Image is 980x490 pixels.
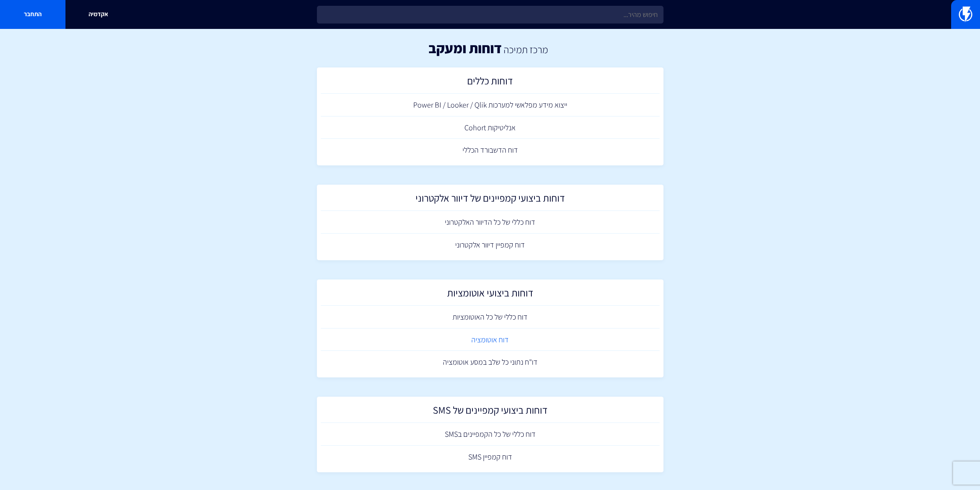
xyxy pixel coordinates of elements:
[321,446,660,468] a: דוח קמפיין SMS
[321,401,660,423] a: דוחות ביצועי קמפיינים של SMS
[321,189,660,211] a: דוחות ביצועי קמפיינים של דיוור אלקטרוני
[321,423,660,446] a: דוח כללי של כל הקמפיינים בSMS
[325,192,656,207] h2: דוחות ביצועי קמפיינים של דיוור אלקטרוני
[321,116,660,139] a: אנליטיקות Cohort
[321,71,660,94] a: דוחות כללים
[321,211,660,234] a: דוח כללי של כל הדיוור האלקטרוני
[504,43,548,56] a: מרכז תמיכה
[325,287,656,302] h2: דוחות ביצועי אוטומציות
[321,139,660,162] a: דוח הדשבורד הכללי
[325,75,656,90] h2: דוחות כללים
[321,94,660,116] a: ייצוא מידע מפלאשי למערכות Power BI / Looker / Qlik
[321,283,660,306] a: דוחות ביצועי אוטומציות
[321,328,660,351] a: דוח אוטומציה
[321,306,660,328] a: דוח כללי של כל האוטומציות
[429,40,502,56] h1: דוחות ומעקב
[321,234,660,256] a: דוח קמפיין דיוור אלקטרוני
[325,404,656,419] h2: דוחות ביצועי קמפיינים של SMS
[321,351,660,374] a: דו"ח נתוני כל שלב במסע אוטומציה
[317,6,663,24] input: חיפוש מהיר...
